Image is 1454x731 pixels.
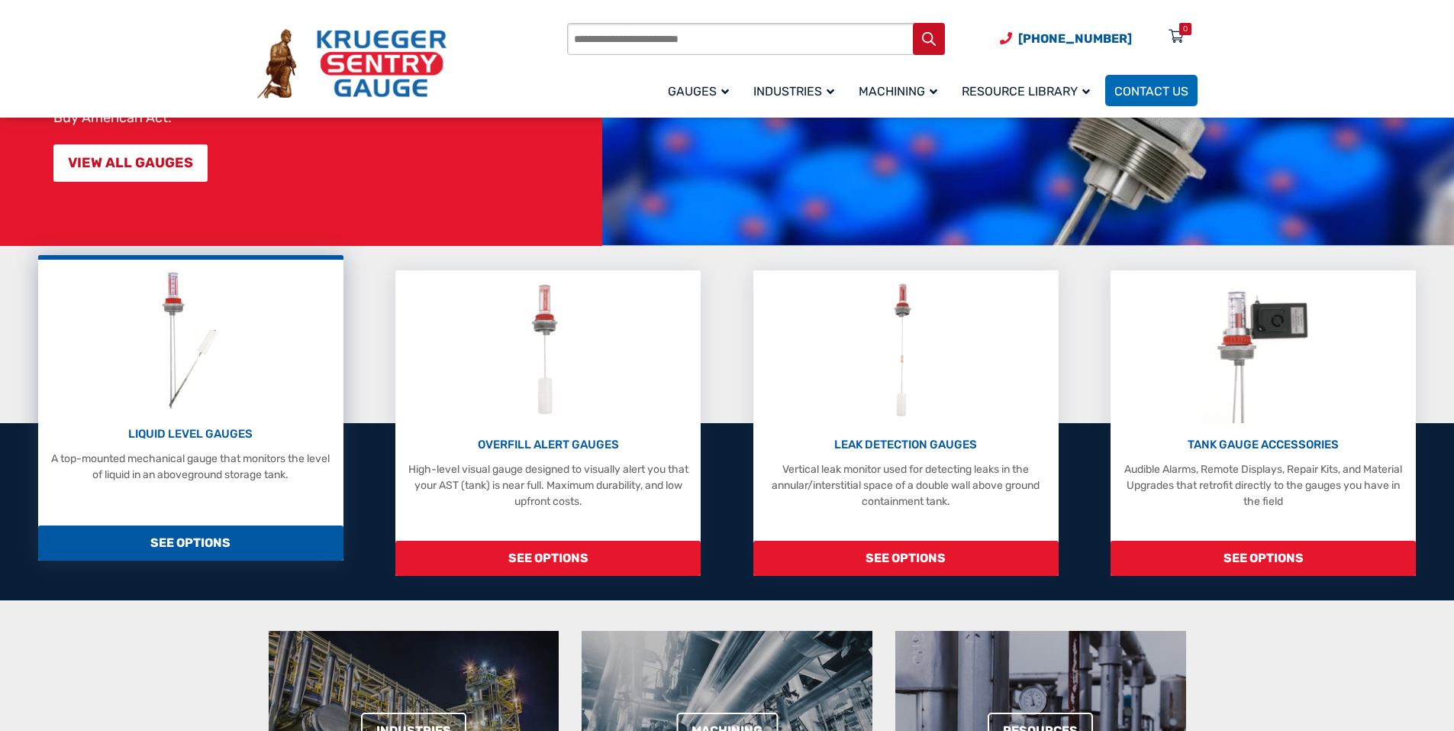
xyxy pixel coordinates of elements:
[859,84,937,99] span: Machining
[850,73,953,108] a: Machining
[395,270,701,576] a: Overfill Alert Gauges OVERFILL ALERT GAUGES High-level visual gauge designed to visually alert yo...
[1202,278,1325,423] img: Tank Gauge Accessories
[753,84,834,99] span: Industries
[1183,23,1188,35] div: 0
[1018,31,1132,46] span: [PHONE_NUMBER]
[1114,84,1188,99] span: Contact Us
[1111,270,1416,576] a: Tank Gauge Accessories TANK GAUGE ACCESSORIES Audible Alarms, Remote Displays, Repair Kits, and M...
[875,278,936,423] img: Leak Detection Gauges
[962,84,1090,99] span: Resource Library
[953,73,1105,108] a: Resource Library
[744,73,850,108] a: Industries
[38,255,343,561] a: Liquid Level Gauges LIQUID LEVEL GAUGES A top-mounted mechanical gauge that monitors the level of...
[1118,436,1408,454] p: TANK GAUGE ACCESSORIES
[403,436,693,454] p: OVERFILL ALERT GAUGES
[395,541,701,576] span: SEE OPTIONS
[659,73,744,108] a: Gauges
[46,425,336,443] p: LIQUID LEVEL GAUGES
[403,461,693,509] p: High-level visual gauge designed to visually alert you that your AST (tank) is near full. Maximum...
[1000,29,1132,48] a: Phone Number (920) 434-8860
[46,451,336,483] p: A top-mounted mechanical gauge that monitors the level of liquid in an aboveground storage tank.
[53,144,208,182] a: VIEW ALL GAUGES
[761,461,1051,509] p: Vertical leak monitor used for detecting leaks in the annular/interstitial space of a double wall...
[753,541,1059,576] span: SEE OPTIONS
[1105,75,1198,106] a: Contact Us
[668,84,729,99] span: Gauges
[1118,461,1408,509] p: Audible Alarms, Remote Displays, Repair Kits, and Material Upgrades that retrofit directly to the...
[761,436,1051,454] p: LEAK DETECTION GAUGES
[53,34,595,125] p: At [PERSON_NAME] Sentry Gauge, for over 75 years we have manufactured over three million liquid-l...
[257,29,447,99] img: Krueger Sentry Gauge
[38,526,343,561] span: SEE OPTIONS
[150,267,231,412] img: Liquid Level Gauges
[753,270,1059,576] a: Leak Detection Gauges LEAK DETECTION GAUGES Vertical leak monitor used for detecting leaks in the...
[514,278,582,423] img: Overfill Alert Gauges
[1111,541,1416,576] span: SEE OPTIONS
